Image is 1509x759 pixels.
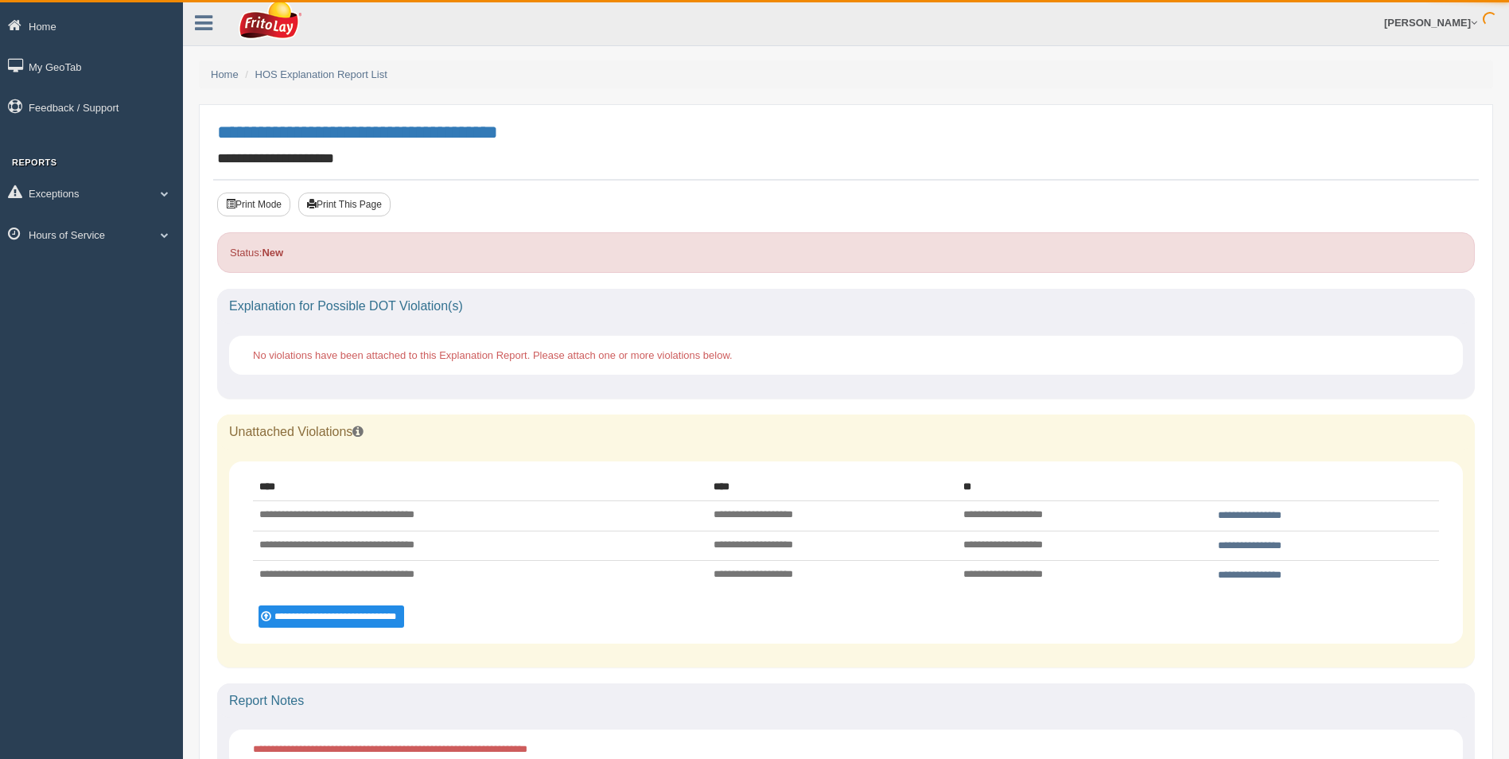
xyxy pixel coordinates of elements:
a: HOS Explanation Report List [255,68,387,80]
div: Explanation for Possible DOT Violation(s) [217,289,1475,324]
button: Print This Page [298,193,391,216]
a: Home [211,68,239,80]
div: Report Notes [217,683,1475,718]
span: No violations have been attached to this Explanation Report. Please attach one or more violations... [253,349,733,361]
div: Status: [217,232,1475,273]
strong: New [262,247,283,259]
button: Print Mode [217,193,290,216]
div: Unattached Violations [217,415,1475,450]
